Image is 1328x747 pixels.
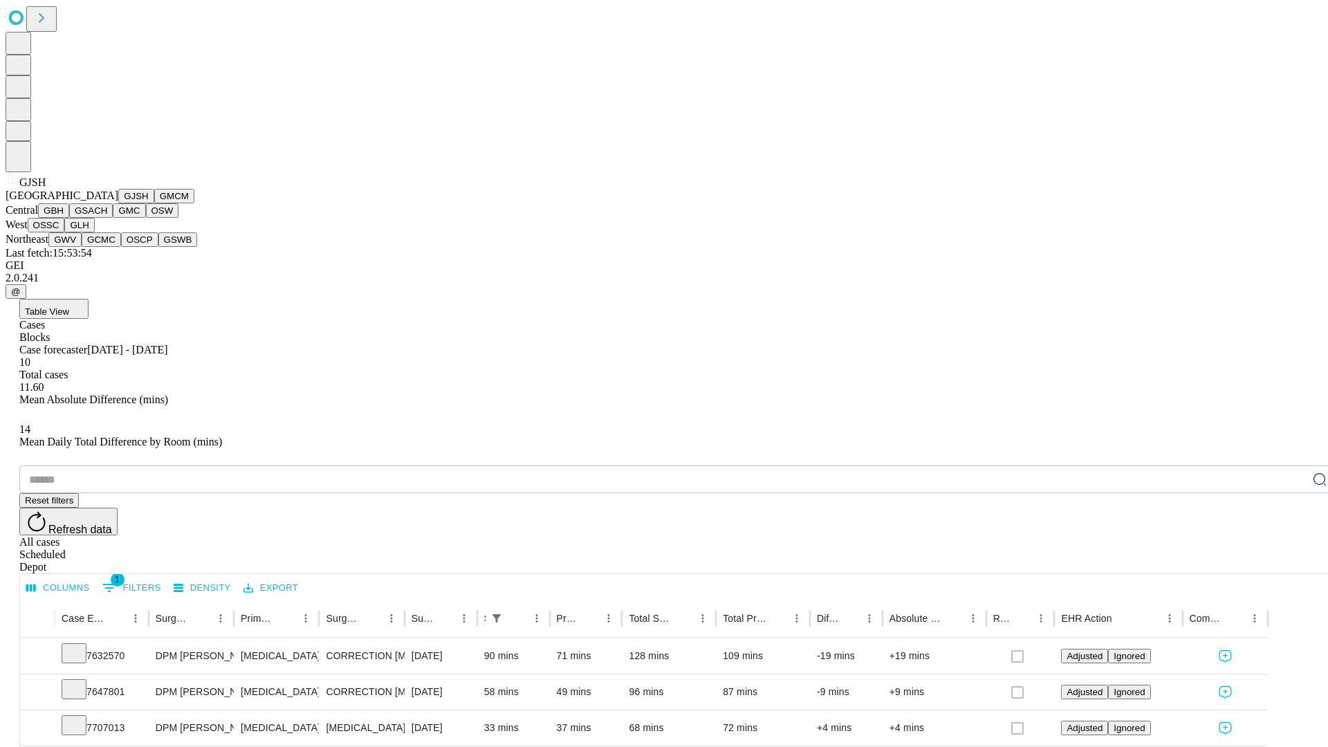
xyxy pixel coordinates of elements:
[62,674,142,710] div: 7647801
[1067,651,1103,661] span: Adjusted
[860,609,879,628] button: Menu
[454,609,474,628] button: Menu
[723,638,803,674] div: 109 mins
[64,218,94,232] button: GLH
[6,190,118,201] span: [GEOGRAPHIC_DATA]
[889,613,943,624] div: Absolute Difference
[156,674,227,710] div: DPM [PERSON_NAME] [PERSON_NAME]
[629,613,672,624] div: Total Scheduled Duration
[296,609,315,628] button: Menu
[19,423,30,435] span: 14
[241,613,275,624] div: Primary Service
[19,299,89,319] button: Table View
[557,638,616,674] div: 71 mins
[111,573,124,587] span: 1
[1061,649,1108,663] button: Adjusted
[27,681,48,705] button: Expand
[362,609,382,628] button: Sort
[768,609,787,628] button: Sort
[25,495,73,506] span: Reset filters
[889,710,979,746] div: +4 mins
[723,613,766,624] div: Total Predicted Duration
[1067,687,1103,697] span: Adjusted
[1114,651,1145,661] span: Ignored
[107,609,126,628] button: Sort
[1108,649,1150,663] button: Ignored
[62,613,105,624] div: Case Epic Id
[1061,685,1108,699] button: Adjusted
[484,710,543,746] div: 33 mins
[6,259,1322,272] div: GEI
[629,638,709,674] div: 128 mins
[48,232,82,247] button: GWV
[435,609,454,628] button: Sort
[19,508,118,535] button: Refresh data
[412,613,434,624] div: Surgery Date
[382,609,401,628] button: Menu
[6,284,26,299] button: @
[1226,609,1245,628] button: Sort
[508,609,527,628] button: Sort
[19,344,87,356] span: Case forecaster
[158,232,198,247] button: GSWB
[1245,609,1264,628] button: Menu
[241,674,312,710] div: [MEDICAL_DATA]
[6,219,28,230] span: West
[38,203,69,218] button: GBH
[487,609,506,628] div: 1 active filter
[1067,723,1103,733] span: Adjusted
[277,609,296,628] button: Sort
[817,638,876,674] div: -19 mins
[11,286,21,297] span: @
[6,272,1322,284] div: 2.0.241
[156,638,227,674] div: DPM [PERSON_NAME] [PERSON_NAME]
[6,204,38,216] span: Central
[19,493,79,508] button: Reset filters
[326,638,397,674] div: CORRECTION [MEDICAL_DATA], [MEDICAL_DATA] [MEDICAL_DATA]
[19,356,30,368] span: 10
[599,609,618,628] button: Menu
[211,609,230,628] button: Menu
[99,577,165,599] button: Show filters
[412,674,470,710] div: [DATE]
[326,710,397,746] div: [MEDICAL_DATA] COMPLETE EXCISION 5TH [MEDICAL_DATA] HEAD
[693,609,712,628] button: Menu
[118,189,154,203] button: GJSH
[82,232,121,247] button: GCMC
[146,203,179,218] button: OSW
[28,218,65,232] button: OSSC
[1114,609,1133,628] button: Sort
[23,578,93,599] button: Select columns
[19,394,168,405] span: Mean Absolute Difference (mins)
[241,710,312,746] div: [MEDICAL_DATA]
[629,710,709,746] div: 68 mins
[527,609,546,628] button: Menu
[723,674,803,710] div: 87 mins
[6,247,92,259] span: Last fetch: 15:53:54
[557,613,579,624] div: Predicted In Room Duration
[170,578,234,599] button: Density
[817,613,839,624] div: Difference
[944,609,963,628] button: Sort
[240,578,302,599] button: Export
[1108,721,1150,735] button: Ignored
[1160,609,1179,628] button: Menu
[62,710,142,746] div: 7707013
[1012,609,1031,628] button: Sort
[487,609,506,628] button: Show filters
[154,189,194,203] button: GMCM
[87,344,167,356] span: [DATE] - [DATE]
[412,710,470,746] div: [DATE]
[557,674,616,710] div: 49 mins
[69,203,113,218] button: GSACH
[580,609,599,628] button: Sort
[27,717,48,741] button: Expand
[484,638,543,674] div: 90 mins
[48,524,112,535] span: Refresh data
[963,609,983,628] button: Menu
[1114,723,1145,733] span: Ignored
[1114,687,1145,697] span: Ignored
[723,710,803,746] div: 72 mins
[126,609,145,628] button: Menu
[993,613,1011,624] div: Resolved in EHR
